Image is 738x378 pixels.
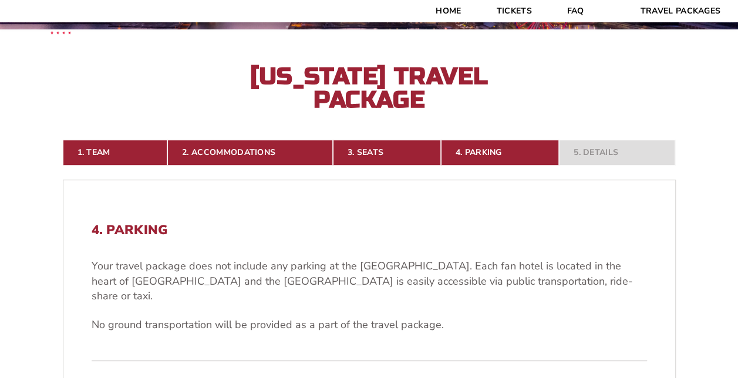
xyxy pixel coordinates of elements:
[333,140,441,166] a: 3. Seats
[92,259,647,303] p: Your travel package does not include any parking at the [GEOGRAPHIC_DATA]. Each fan hotel is loca...
[35,6,86,57] img: CBS Sports Thanksgiving Classic
[240,65,498,112] h2: [US_STATE] Travel Package
[92,318,647,332] p: No ground transportation will be provided as a part of the travel package.
[167,140,333,166] a: 2. Accommodations
[63,140,168,166] a: 1. Team
[92,222,647,238] h2: 4. Parking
